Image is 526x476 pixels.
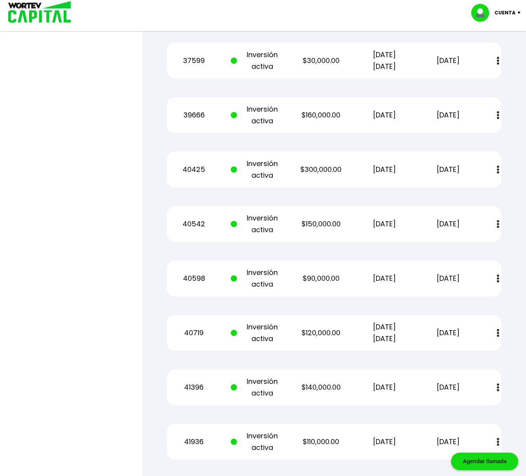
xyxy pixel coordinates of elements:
p: [DATE] [421,436,475,448]
p: [DATE] [421,381,475,393]
p: Inversión activa [231,376,284,399]
img: icon-down [516,12,526,14]
p: 41936 [167,436,221,448]
p: [DATE] [421,273,475,284]
p: $120,000.00 [294,327,348,339]
p: 41396 [167,381,221,393]
p: [DATE] [DATE] [358,49,411,72]
p: $300,000.00 [294,164,348,175]
div: Agendar llamada [451,453,518,470]
p: 40598 [167,273,221,284]
p: [DATE] [DATE] [358,321,411,345]
p: Inversión activa [231,158,284,181]
p: [DATE] [421,55,475,66]
p: $150,000.00 [294,218,348,230]
p: Inversión activa [231,49,284,72]
p: Inversión activa [231,321,284,345]
p: $90,000.00 [294,273,348,284]
p: 40425 [167,164,221,175]
p: $110,000.00 [294,436,348,448]
p: [DATE] [358,218,411,230]
p: Inversión activa [231,267,284,290]
p: Inversión activa [231,212,284,236]
p: 40719 [167,327,221,339]
p: [DATE] [358,436,411,448]
p: $30,000.00 [294,55,348,66]
p: [DATE] [358,381,411,393]
p: [DATE] [421,327,475,339]
p: 40542 [167,218,221,230]
p: 37599 [167,55,221,66]
p: $140,000.00 [294,381,348,393]
p: 39666 [167,109,221,121]
p: Cuenta [495,7,516,19]
p: [DATE] [421,164,475,175]
p: [DATE] [358,273,411,284]
p: Inversión activa [231,430,284,453]
p: [DATE] [421,218,475,230]
p: [DATE] [358,164,411,175]
img: profile-image [471,4,495,22]
p: [DATE] [358,109,411,121]
p: $160,000.00 [294,109,348,121]
p: [DATE] [421,109,475,121]
p: Inversión activa [231,103,284,127]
